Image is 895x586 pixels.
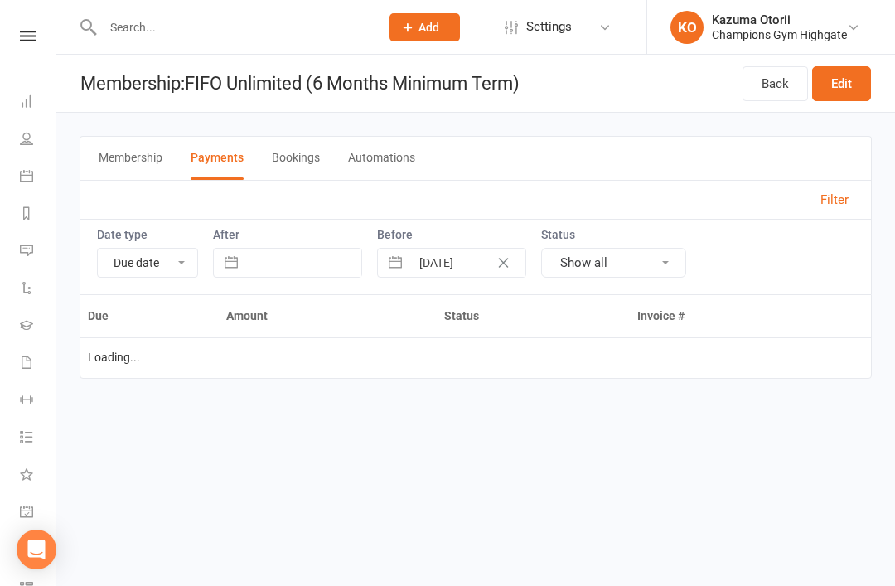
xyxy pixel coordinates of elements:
[743,66,808,101] a: Back
[99,137,162,180] button: Membership
[541,228,686,241] label: Status
[389,13,460,41] button: Add
[20,196,57,234] a: Reports
[712,27,847,42] div: Champions Gym Highgate
[789,181,871,219] button: Filter
[526,8,572,46] span: Settings
[489,253,518,273] button: Clear Date
[20,458,57,495] a: What's New
[820,190,849,210] div: Filter
[712,12,847,27] div: Kazuma Otorii
[377,228,526,241] label: Before
[418,21,439,34] span: Add
[812,66,871,101] a: Edit
[630,295,871,337] th: Invoice #
[219,295,438,337] th: Amount
[670,11,704,44] div: KO
[213,228,362,241] label: After
[17,530,56,569] div: Open Intercom Messenger
[272,137,320,180] button: Bookings
[80,295,219,337] th: Due
[20,85,57,122] a: Dashboard
[20,122,57,159] a: People
[191,137,244,180] button: Payments
[348,137,415,180] button: Automations
[97,228,198,241] label: Date type
[20,495,57,532] a: General attendance kiosk mode
[56,55,520,112] h1: Membership: FIFO Unlimited (6 Months Minimum Term)
[437,295,630,337] th: Status
[541,248,686,278] button: Show all
[98,16,368,39] input: Search...
[80,337,871,377] td: Loading...
[20,159,57,196] a: Calendar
